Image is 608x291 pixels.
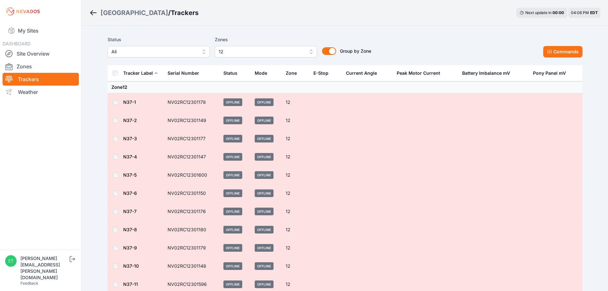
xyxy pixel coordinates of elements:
td: 12 [282,221,310,239]
span: Offline [223,280,242,288]
a: N37-8 [123,227,137,232]
span: Offline [255,189,274,197]
span: 12 [219,48,304,56]
span: Offline [255,262,274,270]
span: Offline [223,262,242,270]
span: Offline [223,208,242,215]
button: All [108,46,210,57]
h3: Trackers [171,8,199,17]
div: [PERSON_NAME][EMAIL_ADDRESS][PERSON_NAME][DOMAIN_NAME] [20,255,68,281]
td: NV02RC12301600 [164,166,220,184]
td: 12 [282,203,310,221]
a: N37-9 [123,245,137,250]
span: Offline [223,153,242,161]
span: Offline [223,117,242,124]
a: N37-5 [123,172,137,178]
td: NV02RC12301148 [164,257,220,275]
span: / [168,8,171,17]
span: Offline [255,135,274,142]
label: Status [108,36,210,43]
td: 12 [282,130,310,148]
a: N37-1 [123,99,136,105]
span: Group by Zone [340,48,371,54]
div: Serial Number [168,70,199,76]
td: 12 [282,239,310,257]
div: 00 : 00 [552,10,564,15]
a: N37-7 [123,209,137,214]
button: Current Angle [346,65,382,81]
td: Zone 12 [108,81,582,93]
button: Tracker Label [123,65,158,81]
td: 12 [282,111,310,130]
span: Offline [255,171,274,179]
button: Zone [286,65,302,81]
span: Offline [255,244,274,252]
span: Offline [255,117,274,124]
a: N37-4 [123,154,137,159]
button: Mode [255,65,272,81]
div: Peak Motor Current [397,70,440,76]
td: NV02RC12301179 [164,239,220,257]
button: 12 [215,46,317,57]
a: [GEOGRAPHIC_DATA] [101,8,168,17]
label: Zones [215,36,317,43]
td: NV02RC12301149 [164,111,220,130]
div: Battery Imbalance mV [462,70,510,76]
div: Status [223,70,237,76]
span: Offline [223,244,242,252]
div: Current Angle [346,70,377,76]
span: Offline [223,226,242,234]
td: NV02RC12301147 [164,148,220,166]
a: N37-2 [123,118,137,123]
a: Trackers [3,73,79,86]
span: Offline [223,135,242,142]
button: Serial Number [168,65,204,81]
span: DASHBOARD [3,41,31,46]
button: E-Stop [313,65,334,81]
button: Battery Imbalance mV [462,65,515,81]
span: Offline [223,189,242,197]
span: Offline [255,153,274,161]
td: 12 [282,184,310,203]
div: Pony Panel mV [533,70,566,76]
div: E-Stop [313,70,328,76]
td: NV02RC12301150 [164,184,220,203]
td: NV02RC12301178 [164,93,220,111]
span: Offline [255,208,274,215]
div: Zone [286,70,297,76]
div: Tracker Label [123,70,153,76]
span: Offline [223,98,242,106]
span: 04:06 PM [571,10,589,15]
span: Offline [255,226,274,234]
td: 12 [282,148,310,166]
span: Offline [255,98,274,106]
a: My Sites [3,23,79,38]
a: N37-6 [123,190,137,196]
span: All [111,48,197,56]
span: Offline [223,171,242,179]
span: Next update in [525,10,552,15]
td: NV02RC12301176 [164,203,220,221]
button: Commands [543,46,582,57]
td: NV02RC12301180 [164,221,220,239]
button: Status [223,65,243,81]
td: 12 [282,93,310,111]
a: Weather [3,86,79,98]
a: Feedback [20,281,38,286]
td: 12 [282,166,310,184]
div: Mode [255,70,267,76]
a: Site Overview [3,47,79,60]
span: EDT [590,10,598,15]
img: ethan.harte@nevados.solar [5,255,17,267]
a: N37-11 [123,281,138,287]
nav: Breadcrumb [89,4,199,21]
img: Nevados [5,6,41,17]
td: 12 [282,257,310,275]
a: N37-3 [123,136,137,141]
a: Zones [3,60,79,73]
a: N37-10 [123,263,139,269]
button: Pony Panel mV [533,65,571,81]
button: Peak Motor Current [397,65,445,81]
td: NV02RC12301177 [164,130,220,148]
